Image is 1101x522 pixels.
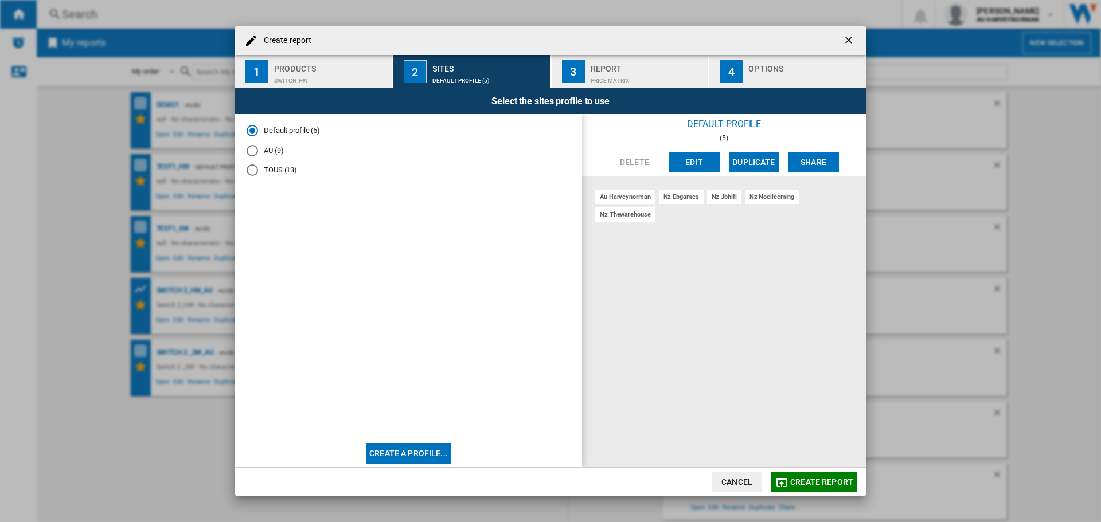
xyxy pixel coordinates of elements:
[235,88,866,114] div: Select the sites profile to use
[720,60,743,83] div: 4
[432,60,545,72] div: Sites
[562,60,585,83] div: 3
[274,72,387,84] div: Switch_HW
[790,477,853,486] span: Create report
[610,152,660,172] button: Delete
[235,55,393,88] button: 1 Products Switch_HW
[659,190,704,204] div: nz ebgames
[247,145,571,156] md-radio-button: AU (9)
[838,29,861,52] button: getI18NText('BUTTONS.CLOSE_DIALOG')
[582,114,866,134] div: Default profile
[745,190,799,204] div: nz noelleeming
[258,35,311,46] h4: Create report
[245,60,268,83] div: 1
[366,443,451,464] button: Create a profile...
[274,60,387,72] div: Products
[247,165,571,176] md-radio-button: TOUS (13)
[788,152,839,172] button: Share
[591,72,704,84] div: Price Matrix
[552,55,709,88] button: 3 Report Price Matrix
[235,26,866,496] md-dialog: Create report ...
[393,55,551,88] button: 2 Sites Default profile (5)
[595,190,655,204] div: au harveynorman
[771,472,857,492] button: Create report
[432,72,545,84] div: Default profile (5)
[709,55,866,88] button: 4 Options
[247,125,571,136] md-radio-button: Default profile (5)
[595,207,655,222] div: nz thewarehouse
[729,152,779,172] button: Duplicate
[404,60,427,83] div: 2
[591,60,704,72] div: Report
[748,60,861,72] div: Options
[582,134,866,142] div: (5)
[712,472,762,492] button: Cancel
[843,34,857,48] ng-md-icon: getI18NText('BUTTONS.CLOSE_DIALOG')
[669,152,720,172] button: Edit
[707,190,741,204] div: nz jbhifi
